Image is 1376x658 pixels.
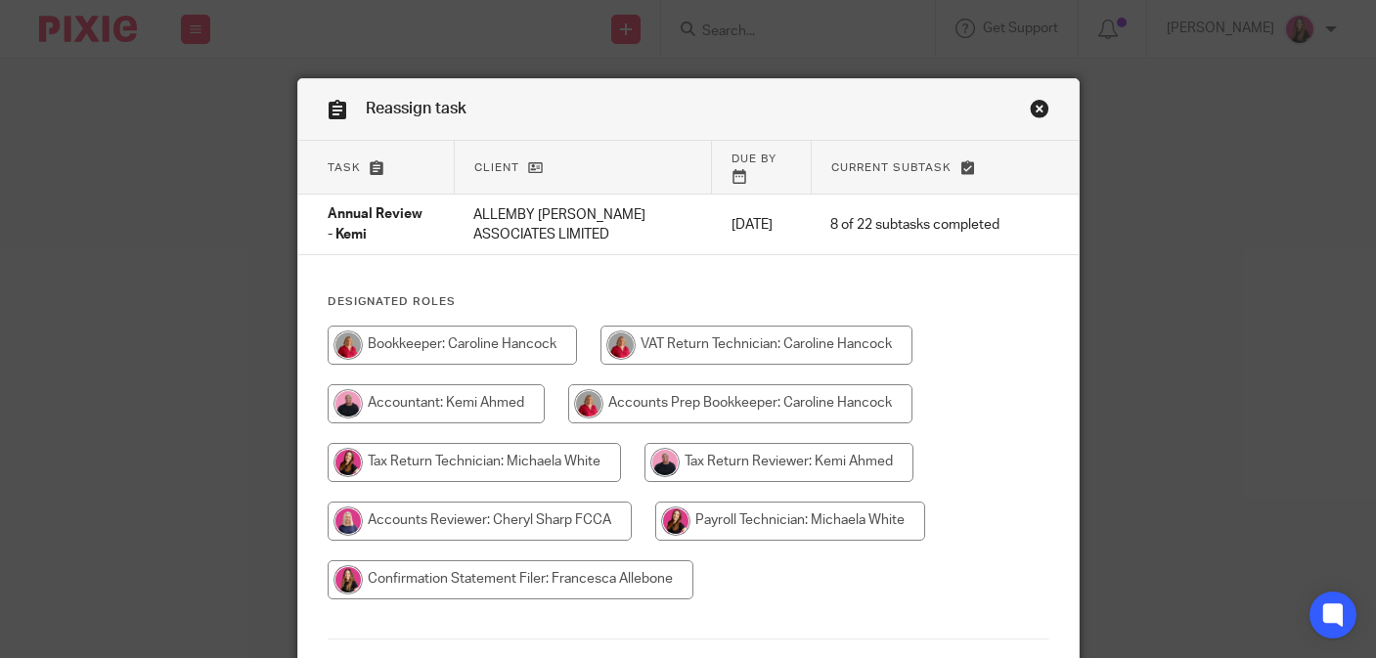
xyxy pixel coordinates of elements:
[811,195,1019,255] td: 8 of 22 subtasks completed
[328,208,422,242] span: Annual Review - Kemi
[1030,99,1049,125] a: Close this dialog window
[473,205,691,245] p: ALLEMBY [PERSON_NAME] ASSOCIATES LIMITED
[328,162,361,173] span: Task
[474,162,519,173] span: Client
[328,294,1049,310] h4: Designated Roles
[831,162,952,173] span: Current subtask
[732,215,792,235] p: [DATE]
[732,154,777,164] span: Due by
[366,101,466,116] span: Reassign task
